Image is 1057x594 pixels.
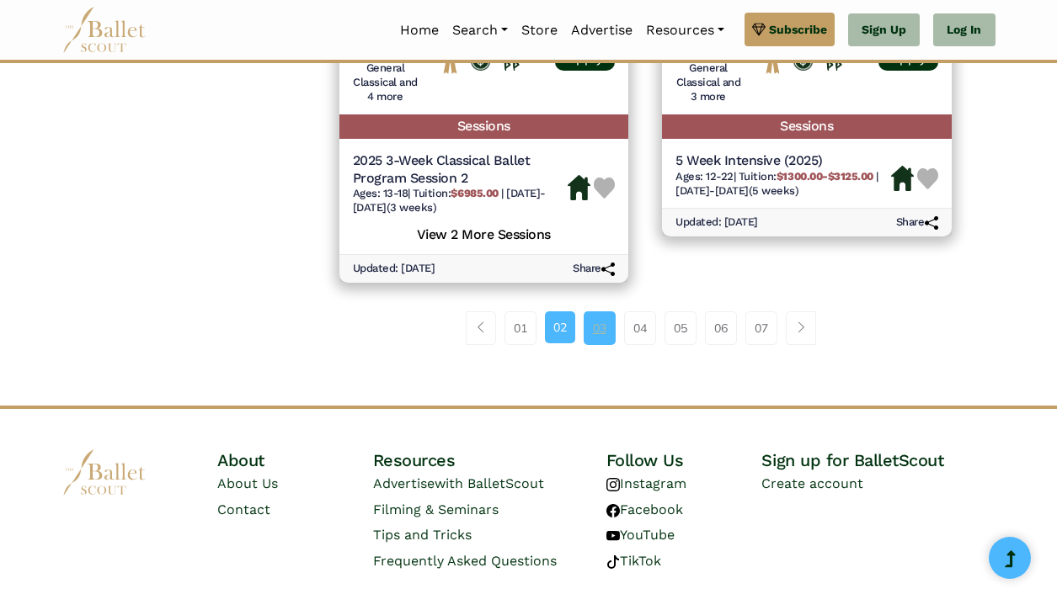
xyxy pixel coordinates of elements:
[594,178,615,199] img: Heart
[545,311,575,343] a: 02
[745,13,835,46] a: Subscribe
[606,504,620,517] img: facebook logo
[451,187,498,199] b: $6985.00
[606,449,762,471] h4: Follow Us
[675,170,891,199] h6: | |
[62,449,147,496] img: logo
[891,166,914,191] img: Housing Available
[504,311,537,345] a: 01
[848,13,920,47] a: Sign Up
[675,184,798,197] span: [DATE]-[DATE] (5 weeks)
[573,262,615,276] h6: Share
[606,529,620,543] img: youtube logo
[745,311,777,345] a: 07
[606,501,683,517] a: Facebook
[675,47,741,104] h6: Style: General Classical and 3 more
[373,553,557,569] a: Frequently Asked Questions
[917,168,938,189] img: Heart
[584,311,616,345] a: 03
[353,47,419,104] h6: Style: General Classical and 4 more
[769,20,827,39] span: Subscribe
[606,555,620,569] img: tiktok logo
[606,553,661,569] a: TikTok
[466,311,825,345] nav: Page navigation example
[217,475,278,491] a: About Us
[761,449,995,471] h4: Sign up for BalletScout
[373,501,499,517] a: Filming & Seminars
[353,187,569,215] h6: | |
[568,175,590,200] img: Housing Available
[752,20,766,39] img: gem.svg
[675,215,758,230] h6: Updated: [DATE]
[373,527,472,543] a: Tips and Tricks
[639,13,731,48] a: Resources
[339,114,629,139] h5: Sessions
[217,449,373,471] h4: About
[353,262,435,276] h6: Updated: [DATE]
[353,222,616,244] h5: View 2 More Sessions
[675,152,891,170] h5: 5 Week Intensive (2025)
[606,475,686,491] a: Instagram
[564,13,639,48] a: Advertise
[739,170,877,183] span: Tuition:
[662,114,952,139] h5: Sessions
[606,478,620,491] img: instagram logo
[933,13,995,47] a: Log In
[665,311,697,345] a: 05
[435,475,544,491] span: with BalletScout
[896,215,938,230] h6: Share
[353,152,569,188] h5: 2025 3-Week Classical Ballet Program Session 2
[353,187,408,199] span: Ages: 13-18
[413,187,501,199] span: Tuition:
[705,311,737,345] a: 06
[675,170,734,183] span: Ages: 12-22
[446,13,515,48] a: Search
[373,475,544,491] a: Advertisewith BalletScout
[353,187,546,214] span: [DATE]-[DATE] (3 weeks)
[217,501,270,517] a: Contact
[761,475,863,491] a: Create account
[393,13,446,48] a: Home
[777,170,873,183] b: $1300.00-$3125.00
[606,527,675,543] a: YouTube
[624,311,656,345] a: 04
[515,13,564,48] a: Store
[373,449,606,471] h4: Resources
